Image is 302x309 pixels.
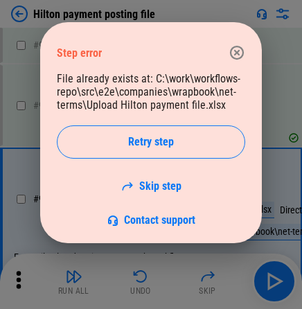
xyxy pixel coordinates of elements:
div: File already exists at: C:\work\workflows-repo\src\e2e\companies\wrapbook\net-terms\Upload Hilton... [57,72,245,227]
a: Skip step [121,179,181,193]
div: Step error [57,46,223,60]
span: Retry step [128,136,174,148]
span: Contact support [124,213,195,227]
button: Retry step [57,125,245,159]
img: Support [107,215,118,226]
